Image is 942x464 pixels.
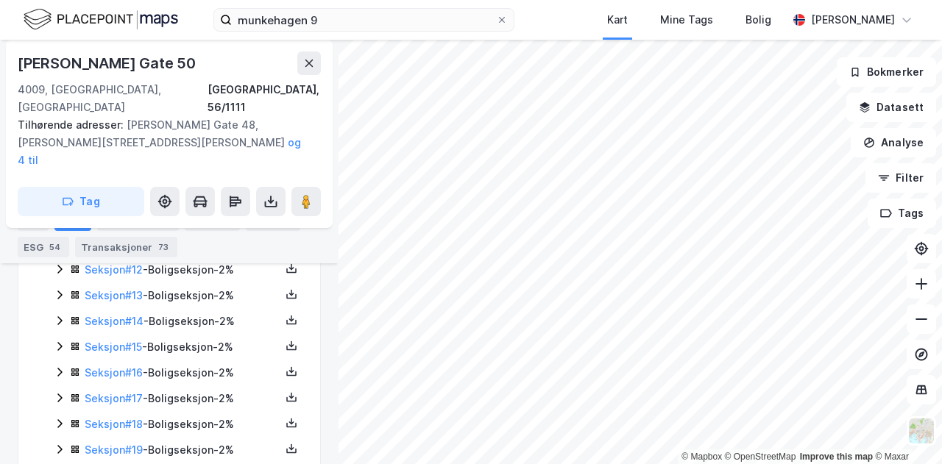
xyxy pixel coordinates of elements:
div: [PERSON_NAME] Gate 48, [PERSON_NAME][STREET_ADDRESS][PERSON_NAME] [18,116,309,169]
div: - Boligseksjon - 2% [85,287,280,304]
button: Datasett [846,93,936,122]
div: - Boligseksjon - 2% [85,364,280,382]
div: - Boligseksjon - 2% [85,390,280,407]
a: Improve this map [800,451,873,462]
div: Mine Tags [660,11,713,29]
div: 73 [155,240,171,254]
a: Seksjon#12 [85,263,143,276]
a: Seksjon#16 [85,366,143,379]
button: Tags [868,199,936,228]
button: Filter [865,163,936,193]
a: Seksjon#14 [85,315,144,327]
div: [PERSON_NAME] [811,11,895,29]
div: Transaksjoner [75,237,177,257]
div: - Boligseksjon - 2% [85,338,280,356]
div: [PERSON_NAME] Gate 50 [18,51,199,75]
img: logo.f888ab2527a4732fd821a326f86c7f29.svg [24,7,178,32]
a: Seksjon#18 [85,418,143,430]
div: Bolig [746,11,771,29]
div: 4009, [GEOGRAPHIC_DATA], [GEOGRAPHIC_DATA] [18,81,208,116]
div: - Boligseksjon - 2% [85,441,280,459]
div: - Boligseksjon - 2% [85,313,280,330]
a: Seksjon#17 [85,392,143,404]
a: Seksjon#13 [85,289,143,301]
a: Mapbox [681,451,722,462]
span: Tilhørende adresser: [18,118,127,131]
input: Søk på adresse, matrikkel, gårdeiere, leietakere eller personer [232,9,496,31]
button: Tag [18,187,144,216]
iframe: Chat Widget [868,393,942,464]
a: Seksjon#15 [85,340,142,353]
a: OpenStreetMap [725,451,796,462]
div: ESG [18,237,69,257]
div: Kart [607,11,628,29]
div: 54 [46,240,63,254]
a: Seksjon#19 [85,443,143,456]
button: Analyse [851,128,936,157]
button: Bokmerker [837,57,936,87]
div: - Boligseksjon - 2% [85,261,280,279]
div: - Boligseksjon - 2% [85,415,280,433]
div: [GEOGRAPHIC_DATA], 56/1111 [208,81,322,116]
